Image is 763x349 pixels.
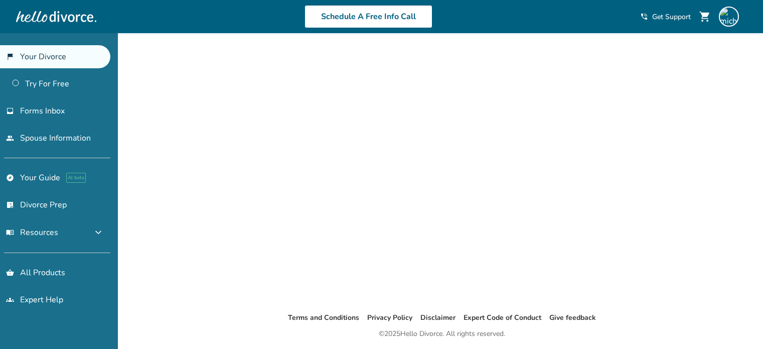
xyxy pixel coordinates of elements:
div: © 2025 Hello Divorce. All rights reserved. [379,328,505,340]
a: Schedule A Free Info Call [304,5,432,28]
span: Resources [6,227,58,238]
span: flag_2 [6,53,14,61]
span: inbox [6,107,14,115]
a: Privacy Policy [367,313,412,322]
span: phone_in_talk [640,13,648,21]
span: people [6,134,14,142]
span: shopping_basket [6,269,14,277]
a: phone_in_talkGet Support [640,12,691,22]
a: Expert Code of Conduct [464,313,541,322]
span: menu_book [6,228,14,237]
span: explore [6,174,14,182]
li: Disclaimer [420,312,455,324]
span: list_alt_check [6,201,14,209]
span: Forms Inbox [20,105,65,117]
li: Give feedback [549,312,596,324]
span: expand_more [92,226,104,239]
span: groups [6,296,14,304]
span: AI beta [66,173,86,183]
span: Get Support [652,12,691,22]
span: shopping_cart [699,11,711,23]
a: Terms and Conditions [288,313,359,322]
img: michael.rager57@gmail.com [719,7,739,27]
